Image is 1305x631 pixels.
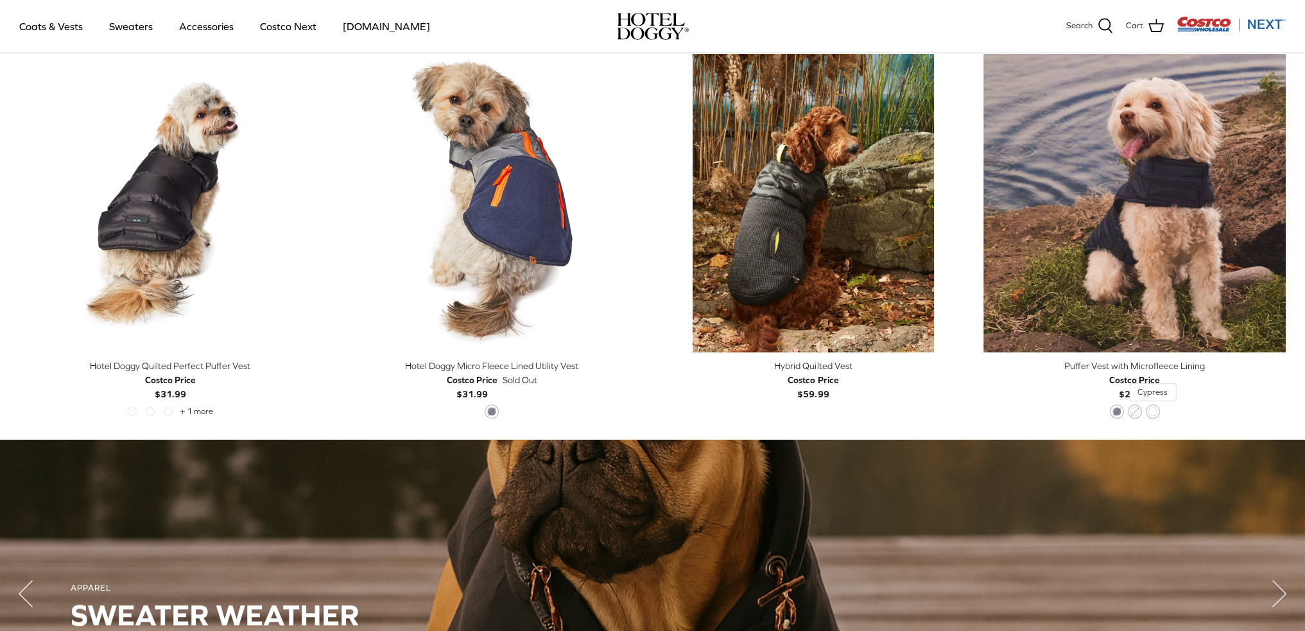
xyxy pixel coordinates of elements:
a: Hotel Doggy Quilted Perfect Puffer Vest Costco Price$31.99 [19,359,322,402]
a: Costco Next [248,4,328,48]
div: APPAREL [71,583,1234,594]
div: Puffer Vest with Microfleece Lining [983,359,1286,373]
a: Hybrid Quilted Vest Costco Price$59.99 [662,359,965,402]
a: Puffer Vest with Microfleece Lining Costco Price$28.99 [983,359,1286,402]
a: Accessories [168,4,245,48]
a: Sweaters [98,4,164,48]
a: Visit Costco Next [1177,24,1286,34]
a: Hotel Doggy Quilted Perfect Puffer Vest [19,50,322,352]
div: Hotel Doggy Quilted Perfect Puffer Vest [19,359,322,373]
a: Cart [1126,18,1164,35]
a: Puffer Vest with Microfleece Lining [983,50,1286,352]
div: Costco Price [145,373,196,387]
div: Hotel Doggy Micro Fleece Lined Utility Vest [341,359,643,373]
a: hoteldoggy.com hoteldoggycom [617,13,689,40]
div: Costco Price [1109,373,1160,387]
a: Hotel Doggy Micro Fleece Lined Utility Vest Costco Price$31.99 Sold Out [341,359,643,402]
b: $59.99 [788,373,838,399]
span: Cart [1126,19,1143,33]
div: Costco Price [788,373,838,387]
b: $31.99 [145,373,196,399]
a: Coats & Vests [8,4,94,48]
div: Costco Price [447,373,497,387]
a: Search [1066,18,1113,35]
span: Search [1066,19,1093,33]
span: Sold Out [503,373,537,387]
b: $31.99 [447,373,497,399]
div: Hybrid Quilted Vest [662,359,965,373]
a: Hotel Doggy Micro Fleece Lined Utility Vest [341,50,643,352]
a: [DOMAIN_NAME] [331,4,442,48]
img: Costco Next [1177,16,1286,32]
a: Hybrid Quilted Vest [662,50,965,352]
span: + 1 more [180,407,213,416]
button: Next [1254,568,1305,619]
img: hoteldoggycom [617,13,689,40]
b: $28.99 [1109,373,1160,399]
